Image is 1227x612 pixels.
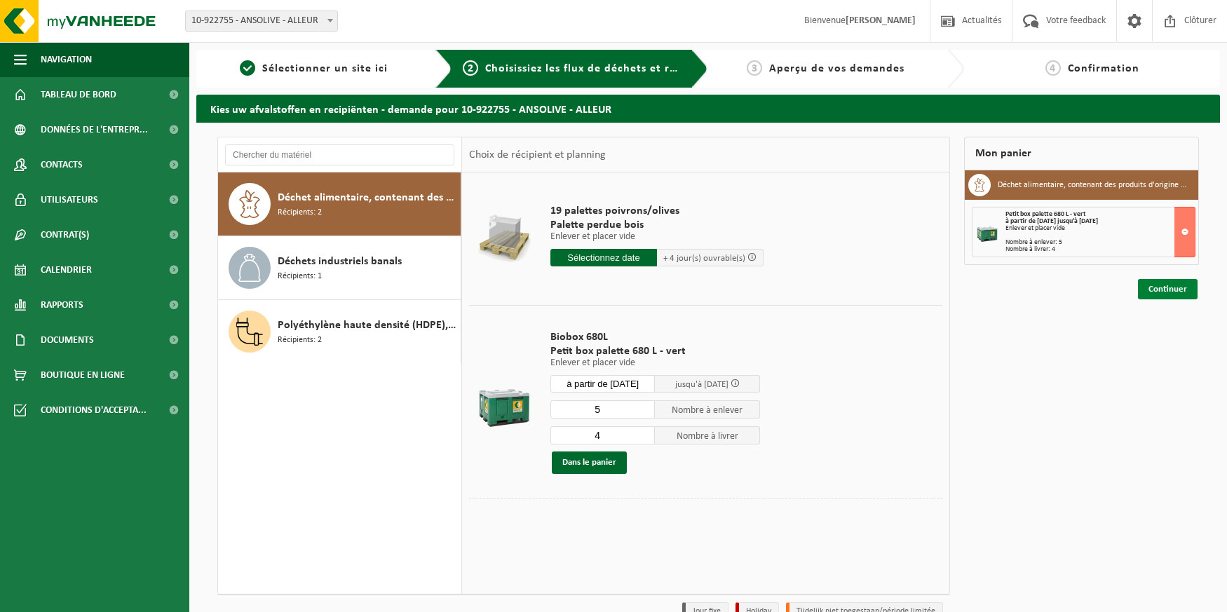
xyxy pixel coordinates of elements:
strong: [PERSON_NAME] [846,15,916,26]
span: Polyéthylène haute densité (HDPE), bidons et fûts, volume > 2litres, coloré [278,317,457,334]
button: Déchets industriels banals Récipients: 1 [218,236,461,300]
span: Contrat(s) [41,217,89,252]
span: Récipients: 2 [278,334,322,347]
span: Nombre à livrer [655,426,760,444]
span: Déchet alimentaire, contenant des produits d'origine animale, emballage mélangé (sans verre), cat 3 [278,189,457,206]
span: Déchets industriels banals [278,253,402,270]
input: Sélectionnez date [550,249,657,266]
span: Choisissiez les flux de déchets et récipients [485,63,719,74]
button: Déchet alimentaire, contenant des produits d'origine animale, emballage mélangé (sans verre), cat... [218,172,461,236]
span: + 4 jour(s) ouvrable(s) [663,254,745,263]
span: Tableau de bord [41,77,116,112]
p: Enlever et placer vide [550,232,764,242]
span: 3 [747,60,762,76]
span: 2 [463,60,478,76]
span: jusqu'à [DATE] [675,380,728,389]
span: Calendrier [41,252,92,287]
span: Confirmation [1068,63,1139,74]
span: Rapports [41,287,83,322]
input: Chercher du matériel [225,144,454,165]
span: Documents [41,322,94,358]
span: Récipients: 1 [278,270,322,283]
div: Nombre à livrer: 4 [1005,246,1195,253]
span: Conditions d'accepta... [41,393,147,428]
a: 1Sélectionner un site ici [203,60,424,77]
span: Aperçu de vos demandes [769,63,904,74]
button: Polyéthylène haute densité (HDPE), bidons et fûts, volume > 2litres, coloré Récipients: 2 [218,300,461,363]
span: Contacts [41,147,83,182]
h2: Kies uw afvalstoffen en recipiënten - demande pour 10-922755 - ANSOLIVE - ALLEUR [196,95,1220,122]
div: Enlever et placer vide [1005,225,1195,232]
span: Boutique en ligne [41,358,125,393]
span: Biobox 680L [550,330,760,344]
h3: Déchet alimentaire, contenant des produits d'origine animale, emballage mélangé (sans verre), cat 3 [998,174,1188,196]
strong: à partir de [DATE] jusqu'à [DATE] [1005,217,1098,225]
div: Mon panier [964,137,1199,170]
a: Continuer [1138,279,1198,299]
span: Récipients: 2 [278,206,322,219]
p: Enlever et placer vide [550,358,760,368]
span: Utilisateurs [41,182,98,217]
span: Nombre à enlever [655,400,760,419]
span: Navigation [41,42,92,77]
span: Sélectionner un site ici [262,63,388,74]
span: Données de l'entrepr... [41,112,148,147]
span: 10-922755 - ANSOLIVE - ALLEUR [186,11,337,31]
span: Petit box palette 680 L - vert [550,344,760,358]
button: Dans le panier [552,451,627,474]
span: Palette perdue bois [550,218,764,232]
span: 10-922755 - ANSOLIVE - ALLEUR [185,11,338,32]
div: Choix de récipient et planning [462,137,613,172]
span: Petit box palette 680 L - vert [1005,210,1085,218]
span: 1 [240,60,255,76]
span: 4 [1045,60,1061,76]
span: 19 palettes poivrons/olives [550,204,764,218]
div: Nombre à enlever: 5 [1005,239,1195,246]
input: Sélectionnez date [550,375,656,393]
